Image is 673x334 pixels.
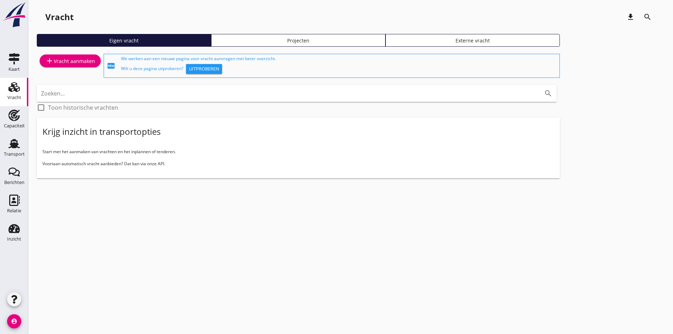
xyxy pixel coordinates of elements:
[107,62,115,70] i: fiber_new
[214,37,382,44] div: Projecten
[42,149,554,155] p: Start met het aanmaken van vrachten en het inplannen of tenderen.
[48,104,118,111] label: Toon historische vrachten
[626,13,635,21] i: download
[7,314,21,328] i: account_circle
[4,152,25,156] div: Transport
[45,57,54,65] i: add
[7,95,21,100] div: Vracht
[643,13,652,21] i: search
[4,123,25,128] div: Capaciteit
[1,2,27,28] img: logo-small.a267ee39.svg
[389,37,557,44] div: Externe vracht
[8,67,20,71] div: Kaart
[45,57,95,65] div: Vracht aanmaken
[544,89,552,98] i: search
[45,11,74,23] div: Vracht
[40,54,101,67] a: Vracht aanmaken
[121,56,557,76] div: We werken aan een nieuwe pagina voor vracht aanvragen met beter overzicht. Wilt u deze pagina uit...
[42,126,161,137] div: Krijg inzicht in transportopties
[37,34,211,47] a: Eigen vracht
[7,208,21,213] div: Relatie
[42,161,554,167] p: Voortaan automatisch vracht aanbieden? Dat kan via onze API.
[41,88,533,99] input: Zoeken...
[189,65,219,73] div: Uitproberen
[4,180,24,185] div: Berichten
[7,237,21,241] div: Inzicht
[385,34,560,47] a: Externe vracht
[186,64,222,74] button: Uitproberen
[40,37,208,44] div: Eigen vracht
[211,34,385,47] a: Projecten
